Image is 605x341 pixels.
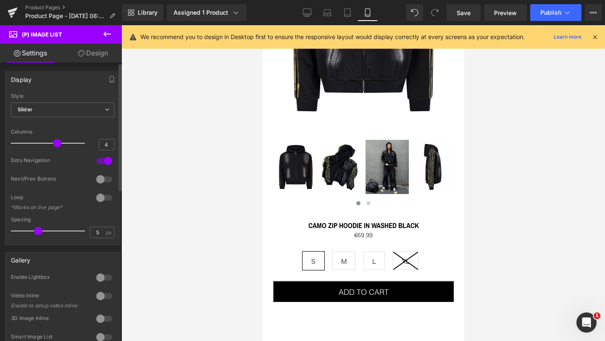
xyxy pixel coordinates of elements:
[11,176,88,184] div: Next/Prev Buttons
[92,206,110,214] span: €69.99
[11,315,88,324] div: 3D Image Inline
[46,196,156,205] a: CAMO ZIP HOODIE IN WASHED BLACK
[57,115,101,169] img: CAMO ZIP HOODIE IN WASHED BLACK
[11,303,87,309] div: Enable to setup video inline
[103,115,147,169] img: CAMO ZIP HOODIE IN WASHED BLACK
[457,8,471,17] span: Save
[11,252,30,264] div: Gallery
[11,256,191,277] button: ADD TO CART
[297,4,317,21] a: Desktop
[11,194,88,203] div: Loop
[406,4,423,21] button: Undo
[106,230,113,235] span: px
[550,32,585,42] a: Learn more
[585,4,602,21] button: More
[18,106,32,113] b: Slider
[138,9,158,16] span: Library
[426,4,443,21] button: Redo
[317,4,337,21] a: Laptop
[594,312,600,319] span: 1
[530,4,581,21] button: Publish
[49,227,53,244] span: S
[11,274,88,283] div: Enable Lightbox
[11,292,88,301] div: Video Inline
[148,115,192,169] img: CAMO ZIP HOODIE IN WASHED BLACK
[122,4,163,21] a: New Library
[11,93,114,99] div: Style
[110,227,113,244] span: L
[76,262,126,272] span: ADD TO CART
[11,157,88,166] div: Dots Navigation
[576,312,597,333] iframe: Intercom live chat
[22,31,62,38] span: (P) Image List
[494,8,517,17] span: Preview
[11,71,32,83] div: Display
[337,4,358,21] a: Tablet
[174,8,240,17] div: Assigned 1 Product
[11,205,87,210] div: *Works on live page*
[140,32,525,42] p: We recommend you to design in Desktop first to ensure the responsive layout would display correct...
[540,9,561,16] span: Publish
[358,4,378,21] a: Mobile
[25,4,122,11] a: Product Pages
[11,129,114,135] div: Columns
[11,115,55,169] img: CAMO ZIP HOODIE IN WASHED BLACK
[484,4,527,21] a: Preview
[11,217,114,223] div: Spacing
[63,44,124,63] a: Design
[25,13,106,19] span: Product Page - [DATE] 08:49:10
[79,227,84,244] span: M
